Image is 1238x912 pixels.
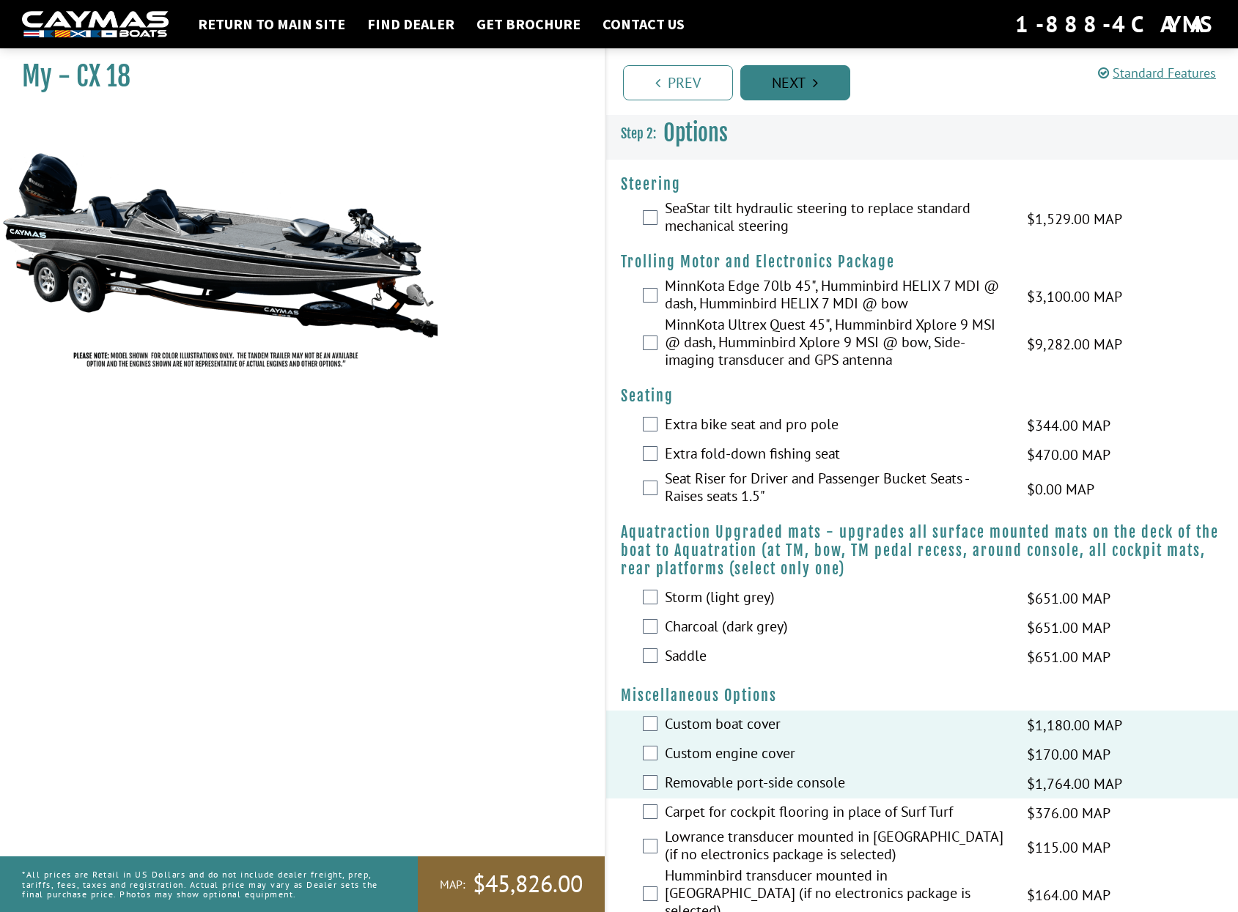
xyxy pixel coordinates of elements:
label: Saddle [665,647,1009,668]
img: white-logo-c9c8dbefe5ff5ceceb0f0178aa75bf4bb51f6bca0971e226c86eb53dfe498488.png [22,11,169,38]
label: MinnKota Ultrex Quest 45", Humminbird Xplore 9 MSI @ dash, Humminbird Xplore 9 MSI @ bow, Side-im... [665,316,1009,372]
span: $1,764.00 MAP [1027,773,1122,795]
div: 1-888-4CAYMAS [1015,8,1216,40]
h4: Seating [621,387,1224,405]
a: Standard Features [1098,64,1216,81]
a: Prev [623,65,733,100]
span: $9,282.00 MAP [1027,333,1122,355]
span: $45,826.00 [473,869,583,900]
h4: Steering [621,175,1224,193]
span: $115.00 MAP [1027,837,1110,859]
a: Get Brochure [469,15,588,34]
label: Seat Riser for Driver and Passenger Bucket Seats - Raises seats 1.5" [665,470,1009,508]
span: $170.00 MAP [1027,744,1110,765]
a: Contact Us [595,15,692,34]
span: MAP: [440,877,465,892]
label: Extra fold-down fishing seat [665,445,1009,466]
span: $344.00 MAP [1027,415,1110,437]
label: Custom boat cover [665,715,1009,736]
span: $0.00 MAP [1027,478,1094,500]
span: $651.00 MAP [1027,617,1110,639]
span: $470.00 MAP [1027,444,1110,466]
a: MAP:$45,826.00 [418,856,605,912]
span: $651.00 MAP [1027,587,1110,609]
span: $1,529.00 MAP [1027,208,1122,230]
label: Lowrance transducer mounted in [GEOGRAPHIC_DATA] (if no electronics package is selected) [665,828,1009,867]
label: SeaStar tilt hydraulic steering to replace standard mechanical steering [665,199,1009,238]
label: Removable port-side console [665,774,1009,795]
label: Storm (light grey) [665,588,1009,609]
span: $3,100.00 MAP [1027,286,1122,308]
span: $164.00 MAP [1027,884,1110,906]
label: Extra bike seat and pro pole [665,415,1009,437]
span: $651.00 MAP [1027,646,1110,668]
h4: Trolling Motor and Electronics Package [621,253,1224,271]
a: Next [740,65,850,100]
span: $1,180.00 MAP [1027,714,1122,736]
h4: Miscellaneous Options [621,686,1224,705]
label: Charcoal (dark grey) [665,618,1009,639]
label: Custom engine cover [665,744,1009,765]
p: *All prices are Retail in US Dollars and do not include dealer freight, prep, tariffs, fees, taxe... [22,862,385,906]
a: Return to main site [191,15,353,34]
span: $376.00 MAP [1027,802,1110,824]
label: MinnKota Edge 70lb 45", Humminbird HELIX 7 MDI @ dash, Humminbird HELIX 7 MDI @ bow [665,277,1009,316]
h4: Aquatraction Upgraded mats - upgrades all surface mounted mats on the deck of the boat to Aquatra... [621,523,1224,578]
label: Carpet for cockpit flooring in place of Surf Turf [665,803,1009,824]
h1: My - CX 18 [22,60,568,93]
a: Find Dealer [360,15,462,34]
